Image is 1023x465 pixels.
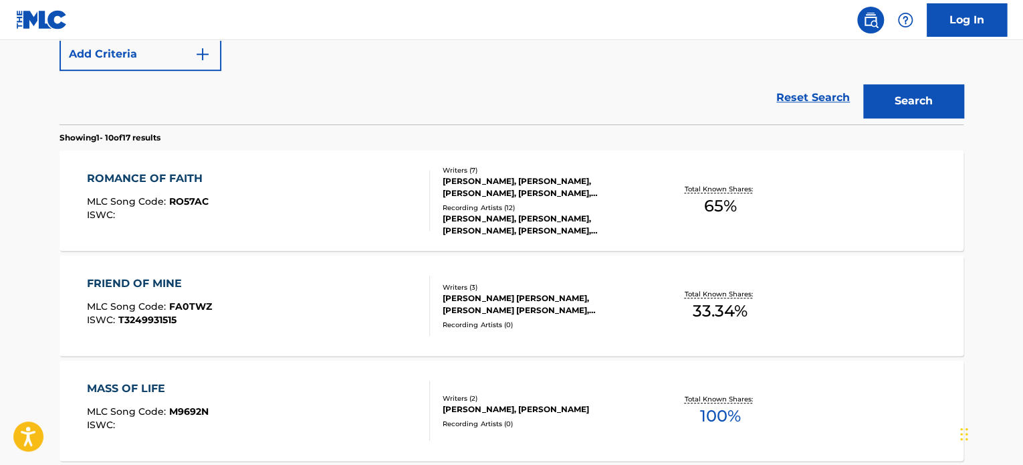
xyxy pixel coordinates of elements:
[443,393,645,403] div: Writers ( 2 )
[443,403,645,415] div: [PERSON_NAME], [PERSON_NAME]
[87,314,118,326] span: ISWC :
[863,12,879,28] img: search
[118,314,177,326] span: T3249931515
[897,12,913,28] img: help
[60,37,221,71] button: Add Criteria
[684,184,756,194] p: Total Known Shares:
[169,405,209,417] span: M9692N
[443,419,645,429] div: Recording Artists ( 0 )
[443,292,645,316] div: [PERSON_NAME] [PERSON_NAME], [PERSON_NAME] [PERSON_NAME], [PERSON_NAME]
[443,175,645,199] div: [PERSON_NAME], [PERSON_NAME], [PERSON_NAME], [PERSON_NAME], [PERSON_NAME], [PERSON_NAME], [PERSON...
[863,84,963,118] button: Search
[443,213,645,237] div: [PERSON_NAME], [PERSON_NAME], [PERSON_NAME], [PERSON_NAME], [PERSON_NAME]
[60,361,963,461] a: MASS OF LIFEMLC Song Code:M9692NISWC:Writers (2)[PERSON_NAME], [PERSON_NAME]Recording Artists (0)...
[169,300,212,312] span: FA0TWZ
[16,10,68,29] img: MLC Logo
[87,300,169,312] span: MLC Song Code :
[443,203,645,213] div: Recording Artists ( 12 )
[60,256,963,356] a: FRIEND OF MINEMLC Song Code:FA0TWZISWC:T3249931515Writers (3)[PERSON_NAME] [PERSON_NAME], [PERSON...
[87,405,169,417] span: MLC Song Code :
[87,171,209,187] div: ROMANCE OF FAITH
[87,419,118,431] span: ISWC :
[87,381,209,397] div: MASS OF LIFE
[443,282,645,292] div: Writers ( 3 )
[927,3,1007,37] a: Log In
[169,195,209,207] span: RO57AC
[857,7,884,33] a: Public Search
[770,83,857,112] a: Reset Search
[443,165,645,175] div: Writers ( 7 )
[87,195,169,207] span: MLC Song Code :
[443,320,645,330] div: Recording Artists ( 0 )
[693,299,748,323] span: 33.34 %
[87,209,118,221] span: ISWC :
[684,289,756,299] p: Total Known Shares:
[684,394,756,404] p: Total Known Shares:
[703,194,736,218] span: 65 %
[195,46,211,62] img: 9d2ae6d4665cec9f34b9.svg
[87,276,212,292] div: FRIEND OF MINE
[956,401,1023,465] iframe: Chat Widget
[60,132,160,144] p: Showing 1 - 10 of 17 results
[699,404,740,428] span: 100 %
[960,414,968,454] div: Drag
[60,151,963,251] a: ROMANCE OF FAITHMLC Song Code:RO57ACISWC:Writers (7)[PERSON_NAME], [PERSON_NAME], [PERSON_NAME], ...
[892,7,919,33] div: Help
